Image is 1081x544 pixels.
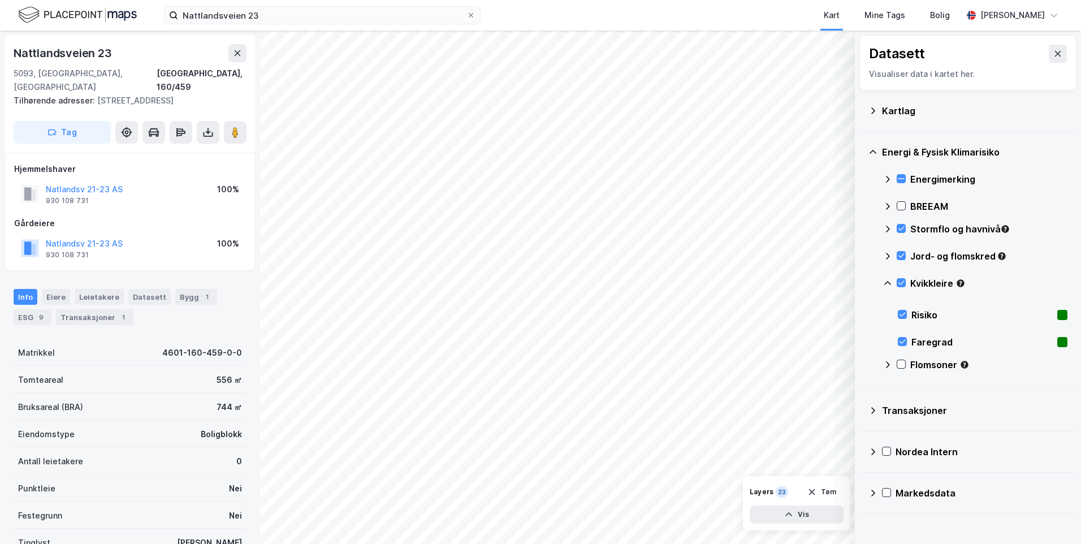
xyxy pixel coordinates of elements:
div: Faregrad [911,335,1053,349]
div: [STREET_ADDRESS] [14,94,237,107]
div: 9 [36,312,47,323]
div: Jord- og flomskred [910,249,1067,263]
div: Info [14,289,37,305]
div: Gårdeiere [14,217,246,230]
button: Vis [750,506,844,524]
div: Risiko [911,308,1053,322]
div: Mine Tags [864,8,905,22]
div: Transaksjoner [56,309,133,325]
div: Festegrunn [18,509,62,523]
div: 930 108 731 [46,251,89,260]
div: Boligblokk [201,428,242,441]
div: Nei [229,509,242,523]
div: Punktleie [18,482,55,495]
div: 1 [201,291,213,303]
div: Tomteareal [18,373,63,387]
div: Kvikkleire [910,277,1067,290]
div: Energimerking [910,172,1067,186]
div: Tooltip anchor [1000,224,1010,234]
div: Visualiser data i kartet her. [869,67,1067,81]
div: 100% [217,237,239,251]
div: Transaksjoner [882,404,1067,417]
div: 930 108 731 [46,196,89,205]
div: Stormflo og havnivå [910,222,1067,236]
div: Nordea Intern [896,445,1067,459]
div: Bygg [175,289,217,305]
div: Bruksareal (BRA) [18,400,83,414]
div: Nei [229,482,242,495]
button: Tøm [800,483,844,501]
div: Layers [750,487,773,496]
div: Kart [824,8,840,22]
div: Matrikkel [18,346,55,360]
span: Tilhørende adresser: [14,96,97,105]
div: Eiendomstype [18,428,75,441]
div: 556 ㎡ [217,373,242,387]
div: Nattlandsveien 23 [14,44,114,62]
div: 100% [217,183,239,196]
div: Datasett [128,289,171,305]
div: 23 [776,486,788,498]
div: [GEOGRAPHIC_DATA], 160/459 [157,67,247,94]
div: Tooltip anchor [959,360,970,370]
img: logo.f888ab2527a4732fd821a326f86c7f29.svg [18,5,137,25]
div: Leietakere [75,289,124,305]
input: Søk på adresse, matrikkel, gårdeiere, leietakere eller personer [178,7,466,24]
div: Hjemmelshaver [14,162,246,176]
div: Energi & Fysisk Klimarisiko [882,145,1067,159]
div: [PERSON_NAME] [980,8,1045,22]
div: Tooltip anchor [955,278,966,288]
div: Datasett [869,45,925,63]
div: 744 ㎡ [217,400,242,414]
div: BREEAM [910,200,1067,213]
div: 4601-160-459-0-0 [162,346,242,360]
div: Kartlag [882,104,1067,118]
div: Eiere [42,289,70,305]
button: Tag [14,121,111,144]
div: ESG [14,309,51,325]
div: 0 [236,455,242,468]
div: Markedsdata [896,486,1067,500]
div: 1 [118,312,129,323]
div: Tooltip anchor [997,251,1007,261]
div: Antall leietakere [18,455,83,468]
div: 5093, [GEOGRAPHIC_DATA], [GEOGRAPHIC_DATA] [14,67,157,94]
div: Flomsoner [910,358,1067,372]
iframe: Chat Widget [1024,490,1081,544]
div: Bolig [930,8,950,22]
